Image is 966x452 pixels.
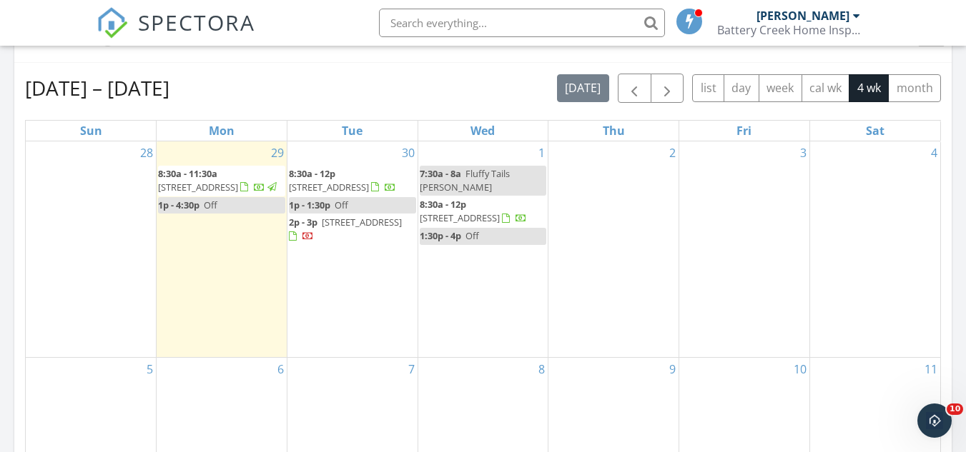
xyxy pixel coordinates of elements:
a: Go to October 7, 2025 [405,358,418,381]
span: 8:30a - 12p [420,198,466,211]
span: Off [204,199,217,211]
td: Go to October 3, 2025 [679,141,810,358]
td: Go to September 29, 2025 [157,141,287,358]
a: Go to October 1, 2025 [536,141,548,164]
td: Go to September 28, 2025 [26,141,157,358]
span: 8:30a - 11:30a [158,167,217,180]
a: Go to October 3, 2025 [797,141,809,164]
button: Previous [618,74,651,103]
button: [DATE] [557,74,609,102]
a: Go to October 11, 2025 [922,358,940,381]
td: Go to October 4, 2025 [809,141,940,358]
a: Go to October 8, 2025 [536,358,548,381]
img: The Best Home Inspection Software - Spectora [97,7,128,39]
span: 1:30p - 4p [420,229,461,242]
a: 8:30a - 11:30a [STREET_ADDRESS] [158,166,285,196]
a: Thursday [600,121,628,141]
span: 1p - 4:30p [158,199,199,211]
a: 8:30a - 12p [STREET_ADDRESS] [420,198,527,224]
a: Friday [734,121,754,141]
button: cal wk [802,74,850,102]
td: Go to September 30, 2025 [287,141,418,358]
button: month [888,74,941,102]
span: 2p - 3p [289,216,317,228]
span: 10 [947,403,963,415]
a: Go to September 30, 2025 [399,141,418,164]
button: list [692,74,724,102]
div: Battery Creek Home Inspections, LLC [717,23,860,37]
button: day [724,74,759,102]
a: Go to September 29, 2025 [268,141,287,164]
a: Go to October 9, 2025 [666,358,679,381]
button: week [759,74,802,102]
a: Sunday [77,121,105,141]
h2: [DATE] – [DATE] [25,74,169,102]
input: Search everything... [379,9,665,37]
a: Go to October 10, 2025 [791,358,809,381]
a: 8:30a - 12p [STREET_ADDRESS] [289,167,396,194]
a: Go to September 28, 2025 [137,141,156,164]
a: SPECTORA [97,19,255,49]
a: 8:30a - 12p [STREET_ADDRESS] [420,196,547,227]
a: Saturday [863,121,887,141]
a: Monday [206,121,237,141]
a: Go to October 2, 2025 [666,141,679,164]
span: Off [465,229,479,242]
span: Fluffy Tails [PERSON_NAME] [420,167,510,194]
button: 4 wk [849,74,889,102]
div: [PERSON_NAME] [756,9,849,23]
a: 2p - 3p [STREET_ADDRESS] [289,214,416,245]
a: Wednesday [468,121,498,141]
a: Go to October 4, 2025 [928,141,940,164]
a: Go to October 5, 2025 [144,358,156,381]
span: Off [335,199,348,211]
span: [STREET_ADDRESS] [322,216,402,228]
a: Tuesday [339,121,365,141]
a: 8:30a - 11:30a [STREET_ADDRESS] [158,167,279,194]
td: Go to October 1, 2025 [418,141,548,358]
span: [STREET_ADDRESS] [158,181,238,194]
a: 8:30a - 12p [STREET_ADDRESS] [289,166,416,196]
span: [STREET_ADDRESS] [420,211,500,224]
iframe: Intercom live chat [917,403,952,438]
a: Go to October 6, 2025 [275,358,287,381]
span: [STREET_ADDRESS] [289,181,369,194]
td: Go to October 2, 2025 [548,141,679,358]
span: 8:30a - 12p [289,167,335,180]
span: 1p - 1:30p [289,199,330,211]
span: SPECTORA [138,7,255,37]
a: 2p - 3p [STREET_ADDRESS] [289,216,402,242]
span: 7:30a - 8a [420,167,461,180]
button: Next [651,74,684,103]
